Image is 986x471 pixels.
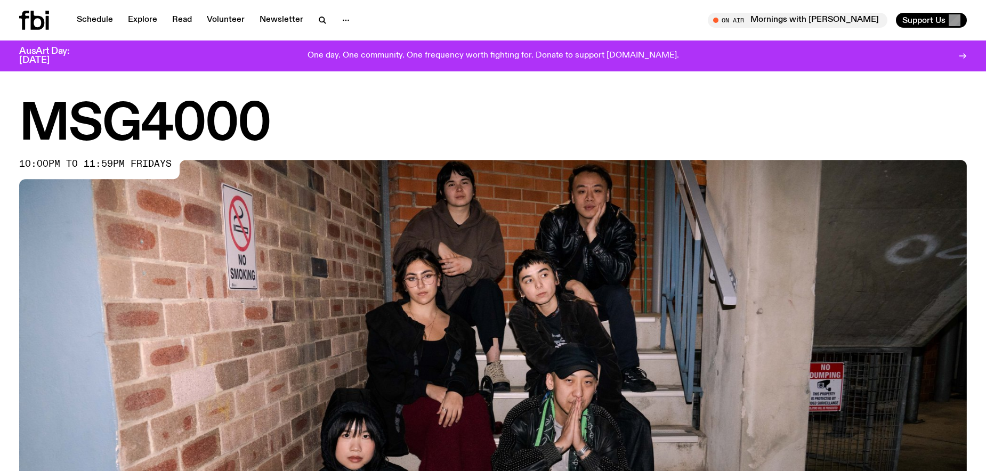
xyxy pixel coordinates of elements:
[122,13,164,28] a: Explore
[19,47,87,65] h3: AusArt Day: [DATE]
[902,15,945,25] span: Support Us
[200,13,251,28] a: Volunteer
[166,13,198,28] a: Read
[308,51,679,61] p: One day. One community. One frequency worth fighting for. Donate to support [DOMAIN_NAME].
[896,13,967,28] button: Support Us
[19,160,172,168] span: 10:00pm to 11:59pm fridays
[19,101,967,149] h1: MSG4000
[70,13,119,28] a: Schedule
[253,13,310,28] a: Newsletter
[708,13,887,28] button: On AirMornings with [PERSON_NAME]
